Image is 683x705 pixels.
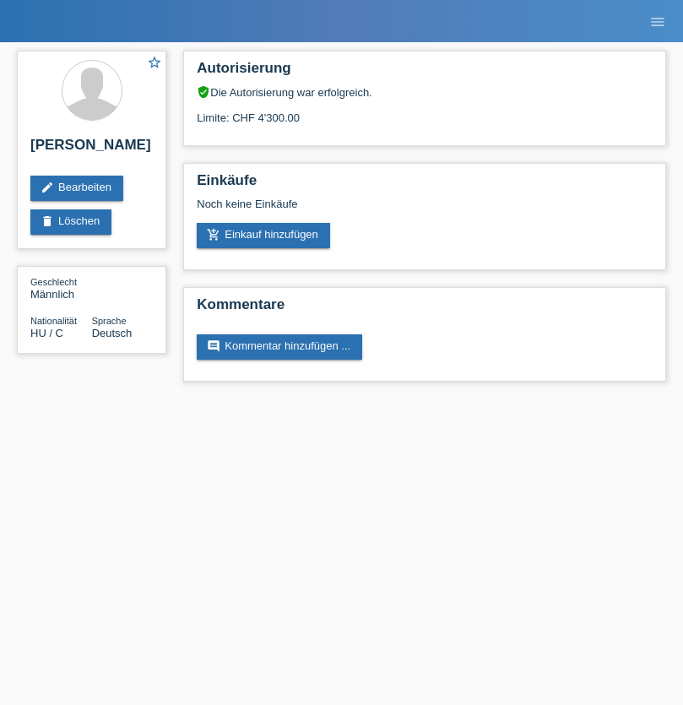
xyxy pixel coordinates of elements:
[197,85,653,99] div: Die Autorisierung war erfolgreich.
[197,85,210,99] i: verified_user
[30,277,77,287] span: Geschlecht
[30,209,111,235] a: deleteLöschen
[197,334,362,360] a: commentKommentar hinzufügen ...
[30,275,92,301] div: Männlich
[41,214,54,228] i: delete
[197,198,653,223] div: Noch keine Einkäufe
[197,223,330,248] a: add_shopping_cartEinkauf hinzufügen
[30,137,153,162] h2: [PERSON_NAME]
[30,176,123,201] a: editBearbeiten
[649,14,666,30] i: menu
[92,327,133,339] span: Deutsch
[197,99,653,124] div: Limite: CHF 4'300.00
[197,172,653,198] h2: Einkäufe
[30,316,77,326] span: Nationalität
[641,16,675,26] a: menu
[30,327,63,339] span: Ungarn / C / 01.09.2011
[197,296,653,322] h2: Kommentare
[41,181,54,194] i: edit
[147,55,162,73] a: star_border
[197,60,653,85] h2: Autorisierung
[147,55,162,70] i: star_border
[207,339,220,353] i: comment
[92,316,127,326] span: Sprache
[207,228,220,241] i: add_shopping_cart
